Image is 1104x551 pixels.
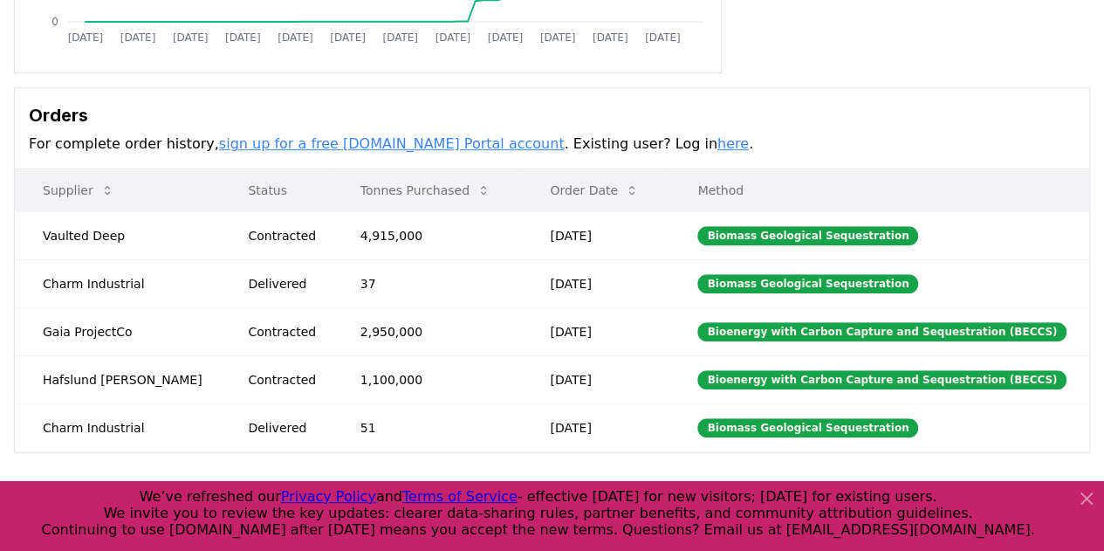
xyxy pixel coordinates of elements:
[333,355,523,403] td: 1,100,000
[248,323,318,341] div: Contracted
[383,31,419,44] tspan: [DATE]
[29,102,1075,128] h3: Orders
[522,355,669,403] td: [DATE]
[15,307,220,355] td: Gaia ProjectCo
[234,182,318,199] p: Status
[15,211,220,259] td: Vaulted Deep
[346,173,504,208] button: Tonnes Purchased
[697,370,1066,389] div: Bioenergy with Carbon Capture and Sequestration (BECCS)
[697,322,1066,341] div: Bioenergy with Carbon Capture and Sequestration (BECCS)
[645,31,681,44] tspan: [DATE]
[593,31,628,44] tspan: [DATE]
[333,307,523,355] td: 2,950,000
[522,259,669,307] td: [DATE]
[522,307,669,355] td: [DATE]
[540,31,576,44] tspan: [DATE]
[68,31,104,44] tspan: [DATE]
[248,371,318,389] div: Contracted
[697,226,918,245] div: Biomass Geological Sequestration
[29,134,1075,155] p: For complete order history, . Existing user? Log in .
[333,259,523,307] td: 37
[536,173,653,208] button: Order Date
[219,135,565,152] a: sign up for a free [DOMAIN_NAME] Portal account
[488,31,524,44] tspan: [DATE]
[15,355,220,403] td: Hafslund [PERSON_NAME]
[522,403,669,451] td: [DATE]
[333,211,523,259] td: 4,915,000
[248,419,318,437] div: Delivered
[697,274,918,293] div: Biomass Geological Sequestration
[15,403,220,451] td: Charm Industrial
[717,135,749,152] a: here
[435,31,471,44] tspan: [DATE]
[683,182,1075,199] p: Method
[120,31,156,44] tspan: [DATE]
[330,31,366,44] tspan: [DATE]
[173,31,209,44] tspan: [DATE]
[522,211,669,259] td: [DATE]
[29,173,128,208] button: Supplier
[51,16,58,28] tspan: 0
[248,275,318,293] div: Delivered
[697,418,918,437] div: Biomass Geological Sequestration
[248,227,318,245] div: Contracted
[15,259,220,307] td: Charm Industrial
[225,31,261,44] tspan: [DATE]
[333,403,523,451] td: 51
[278,31,313,44] tspan: [DATE]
